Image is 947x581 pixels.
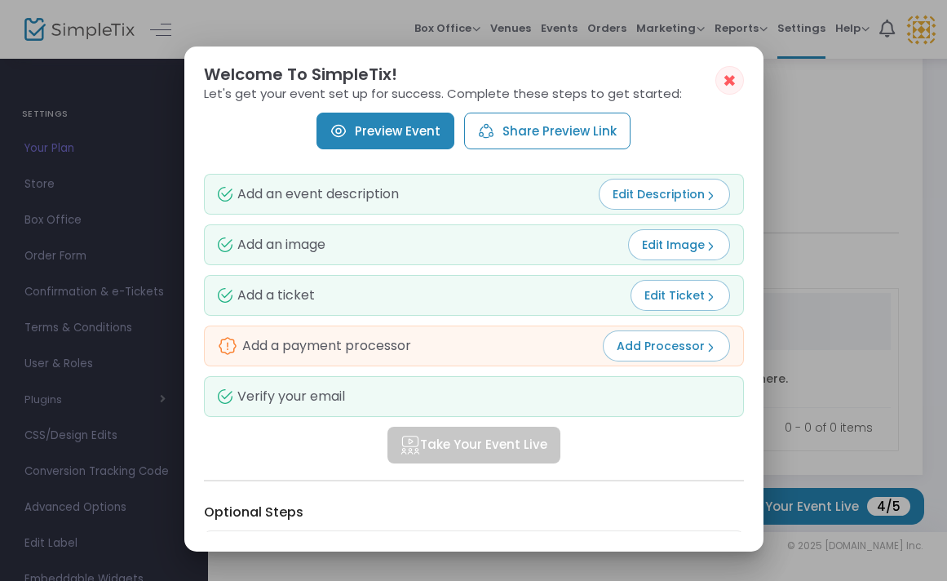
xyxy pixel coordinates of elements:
div: Verify your email [218,389,345,404]
span: Add Processor [617,338,716,354]
span: Edit Ticket [644,287,716,304]
button: Edit Ticket [631,280,730,311]
p: Let's get your event set up for success. Complete these steps to get started: [204,87,744,100]
span: Take Your Event Live [400,436,547,455]
span: Edit Image [642,237,716,253]
button: ✖ [715,66,744,95]
div: Add a payment processor [218,336,411,356]
button: Edit Description [599,179,730,210]
div: Add an event description [218,187,399,202]
h2: Welcome To SimpleTix! [204,66,744,82]
span: ✖ [723,71,737,91]
h3: Optional Steps [204,504,744,520]
span: Edit Description [613,186,716,202]
div: Add an image [218,237,325,252]
button: Edit Image [628,229,730,260]
div: Add a ticket [218,288,315,303]
button: Share Preview Link [464,113,631,149]
button: Add Processor [603,330,730,361]
a: Preview Event [316,113,454,149]
button: Take Your Event Live [387,427,560,463]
